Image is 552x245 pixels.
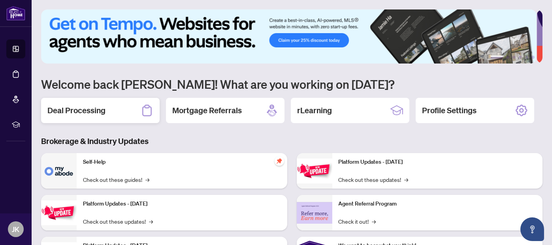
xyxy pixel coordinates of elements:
h2: Mortgage Referrals [172,105,242,116]
img: Platform Updates - June 23, 2025 [297,159,332,183]
p: Self-Help [83,158,281,166]
span: JK [12,224,20,235]
button: 6 [531,56,535,59]
img: Platform Updates - September 16, 2025 [41,200,77,225]
button: 4 [519,56,522,59]
a: Check out these updates!→ [83,217,153,226]
h2: Profile Settings [422,105,477,116]
p: Agent Referral Program [339,200,537,208]
h2: Deal Processing [47,105,106,116]
img: Agent Referral Program [297,202,332,224]
p: Platform Updates - [DATE] [83,200,281,208]
button: 5 [525,56,528,59]
button: 3 [512,56,516,59]
a: Check it out!→ [339,217,376,226]
button: 1 [490,56,503,59]
button: 2 [506,56,509,59]
h3: Brokerage & Industry Updates [41,136,543,147]
h2: rLearning [297,105,332,116]
span: → [372,217,376,226]
img: Self-Help [41,153,77,189]
a: Check out these guides!→ [83,175,149,184]
a: Check out these updates!→ [339,175,409,184]
p: Platform Updates - [DATE] [339,158,537,166]
span: → [145,175,149,184]
span: → [149,217,153,226]
span: → [405,175,409,184]
img: Slide 0 [41,9,537,64]
button: Open asap [520,217,544,241]
span: pushpin [275,156,284,166]
h1: Welcome back [PERSON_NAME]! What are you working on [DATE]? [41,77,543,92]
img: logo [6,6,25,21]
